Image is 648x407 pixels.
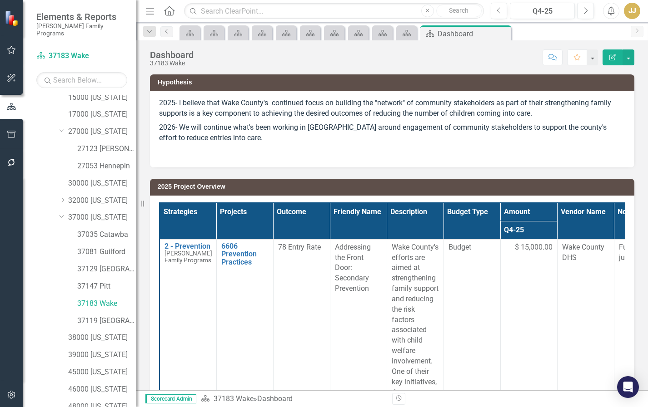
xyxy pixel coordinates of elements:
[449,242,496,253] span: Budget
[5,10,20,26] img: ClearPoint Strategy
[68,212,136,223] a: 37000 [US_STATE]
[562,243,604,262] span: Wake County DHS
[36,11,127,22] span: Elements & Reports
[68,350,136,360] a: 39000 [US_STATE]
[68,109,136,120] a: 17000 [US_STATE]
[335,243,371,293] span: Addressing the Front Door: Secondary Prevention
[68,333,136,343] a: 38000 [US_STATE]
[624,3,640,19] button: JJ
[278,243,321,251] span: 78 Entry Rate
[158,183,630,190] h3: 2025 Project Overview
[68,196,136,206] a: 32000 [US_STATE]
[77,161,136,172] a: 27053 Hennepin
[513,6,572,17] div: Q4-25
[150,50,194,60] div: Dashboard
[159,98,625,121] p: 2025- I believe that Wake County's continued focus on building the "network" of community stakeho...
[77,230,136,240] a: 37035 Catawba
[68,93,136,103] a: 15000 [US_STATE]
[68,384,136,395] a: 46000 [US_STATE]
[257,394,293,403] div: Dashboard
[510,3,575,19] button: Q4-25
[77,299,136,309] a: 37183 Wake
[164,250,212,264] span: [PERSON_NAME] Family Programs
[77,247,136,257] a: 37081 Guilford
[68,367,136,378] a: 45000 [US_STATE]
[214,394,254,403] a: 37183 Wake
[164,242,212,250] a: 2 - Prevention
[221,242,269,266] a: 6606 Prevention Practices
[158,79,630,86] h3: Hypothesis
[68,127,136,137] a: 27000 [US_STATE]
[36,72,127,88] input: Search Below...
[150,60,194,67] div: 37183 Wake
[438,28,509,39] div: Dashboard
[159,121,625,143] p: 2026- We will continue what's been working in [GEOGRAPHIC_DATA] around engagement of community st...
[77,316,136,326] a: 37119 [GEOGRAPHIC_DATA]
[77,281,136,292] a: 37147 Pitt
[201,394,385,404] div: »
[184,3,484,19] input: Search ClearPoint...
[145,394,196,403] span: Scorecard Admin
[617,376,639,398] div: Open Intercom Messenger
[436,5,482,17] button: Search
[36,51,127,61] a: 37183 Wake
[36,22,127,37] small: [PERSON_NAME] Family Programs
[77,264,136,275] a: 37129 [GEOGRAPHIC_DATA]
[68,178,136,189] a: 30000 [US_STATE]
[449,7,469,14] span: Search
[515,242,553,253] span: $ 15,000.00
[77,144,136,154] a: 27123 [PERSON_NAME]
